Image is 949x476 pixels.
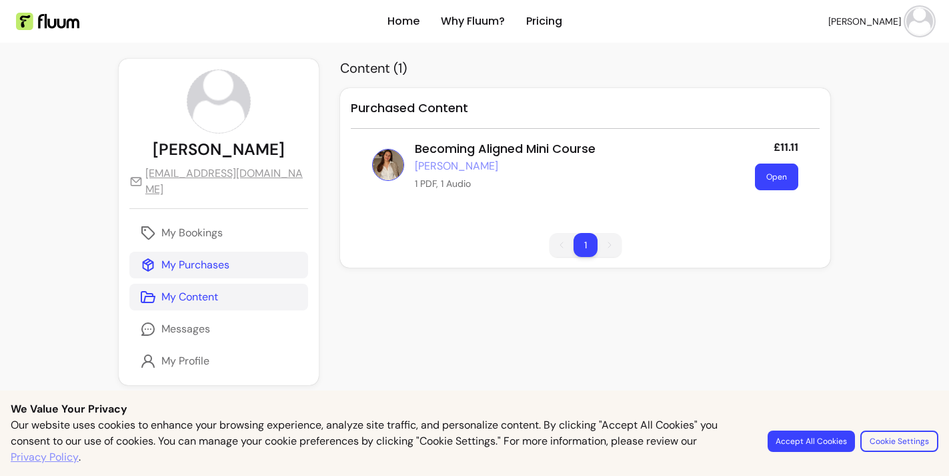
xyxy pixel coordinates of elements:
span: [PERSON_NAME] [828,15,901,28]
p: £11.11 [774,140,798,156]
a: [EMAIL_ADDRESS][DOMAIN_NAME] [129,166,308,198]
img: Picture of Patrycja Karas [372,149,404,181]
p: Messages [161,321,210,337]
a: Pricing [526,13,562,29]
p: My Profile [161,353,209,369]
p: My Purchases [161,257,229,273]
a: My Content [129,284,308,310]
span: Click to open Provider profile [415,158,744,174]
p: Our website uses cookies to enhance your browsing experience, analyze site traffic, and personali... [11,417,752,465]
img: Fluum Logo [16,13,79,30]
a: My Profile [129,348,308,375]
button: Open [755,164,798,190]
a: My Bookings [129,220,308,246]
a: Messages [129,316,308,342]
button: avatar[PERSON_NAME] [828,8,933,35]
a: Privacy Policy [11,449,79,465]
button: Cookie Settings [860,431,938,452]
li: pagination item 1 active [574,233,598,257]
a: My Purchases [129,252,308,278]
p: We Value Your Privacy [11,401,938,417]
a: Why Fluum? [441,13,505,29]
div: Becoming Aligned Mini Course [415,140,744,158]
p: [PERSON_NAME] [153,139,285,160]
img: avatar [187,70,250,133]
nav: pagination navigation [543,226,628,264]
p: 1 PDF, 1 Audio [415,177,744,190]
p: My Bookings [161,225,223,241]
a: [PERSON_NAME] [415,158,498,174]
p: My Content [161,289,218,305]
button: Accept All Cookies [768,431,855,452]
a: Home [387,13,419,29]
h2: Content ( 1 ) [340,59,830,77]
img: avatar [906,8,933,35]
h2: Purchased Content [351,99,820,129]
